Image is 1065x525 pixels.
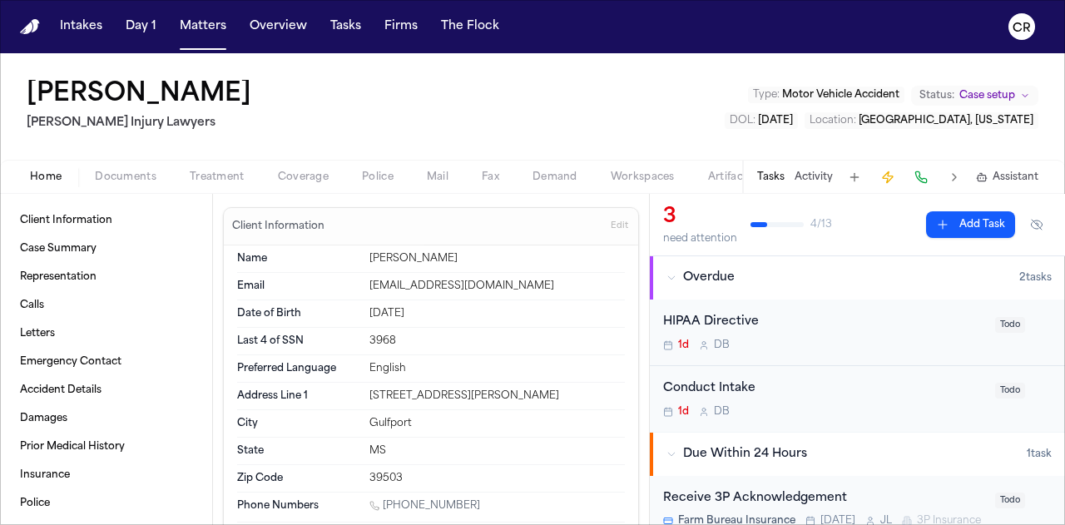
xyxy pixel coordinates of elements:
button: Due Within 24 Hours1task [650,433,1065,476]
span: 1 task [1027,448,1052,461]
button: Firms [378,12,424,42]
div: 3 [663,204,737,230]
span: DOL : [730,116,755,126]
span: Case setup [959,89,1015,102]
a: Damages [13,405,199,432]
span: Todo [995,317,1025,333]
button: Tasks [757,171,785,184]
div: [EMAIL_ADDRESS][DOMAIN_NAME] [369,280,625,293]
img: Finch Logo [20,19,40,35]
button: Activity [795,171,833,184]
div: Receive 3P Acknowledgement [663,489,985,508]
dt: Zip Code [237,472,359,485]
span: Type : [753,90,780,100]
span: Phone Numbers [237,499,319,513]
a: Emergency Contact [13,349,199,375]
a: Insurance [13,462,199,488]
span: Todo [995,383,1025,399]
a: Police [13,490,199,517]
span: Treatment [190,171,245,184]
dt: Address Line 1 [237,389,359,403]
a: Letters [13,320,199,347]
a: Accident Details [13,377,199,404]
div: HIPAA Directive [663,313,985,332]
a: Call 1 (228) 332-6735 [369,499,480,513]
h2: [PERSON_NAME] Injury Lawyers [27,113,258,133]
button: Hide completed tasks (⌘⇧H) [1022,211,1052,238]
a: Representation [13,264,199,290]
span: Artifacts [708,171,753,184]
span: 1d [678,339,689,352]
button: Matters [173,12,233,42]
div: 3968 [369,334,625,348]
span: 1d [678,405,689,419]
span: Location : [810,116,856,126]
span: Police [362,171,394,184]
span: Due Within 24 Hours [683,446,807,463]
div: MS [369,444,625,458]
button: Add Task [926,211,1015,238]
span: Coverage [278,171,329,184]
span: [DATE] [758,116,793,126]
span: Assistant [993,171,1038,184]
a: Home [20,19,40,35]
span: Overdue [683,270,735,286]
span: [GEOGRAPHIC_DATA], [US_STATE] [859,116,1033,126]
div: [PERSON_NAME] [369,252,625,265]
div: Open task: HIPAA Directive [650,300,1065,366]
div: English [369,362,625,375]
button: Create Immediate Task [876,166,899,189]
div: [STREET_ADDRESS][PERSON_NAME] [369,389,625,403]
h1: [PERSON_NAME] [27,80,251,110]
button: Edit Location: Gulfport, Mississippi [805,112,1038,129]
button: Edit [606,213,633,240]
div: 39503 [369,472,625,485]
span: 2 task s [1019,271,1052,285]
dt: State [237,444,359,458]
button: Edit DOL: 2025-08-17 [725,112,798,129]
button: Overview [243,12,314,42]
dt: Email [237,280,359,293]
button: Intakes [53,12,109,42]
h3: Client Information [229,220,328,233]
span: Demand [532,171,577,184]
a: Client Information [13,207,199,234]
span: Home [30,171,62,184]
span: Documents [95,171,156,184]
span: Mail [427,171,448,184]
span: Todo [995,493,1025,508]
button: Make a Call [909,166,933,189]
button: Day 1 [119,12,163,42]
div: Gulfport [369,417,625,430]
span: Workspaces [611,171,675,184]
button: The Flock [434,12,506,42]
span: D B [714,339,730,352]
button: Change status from Case setup [911,86,1038,106]
span: Motor Vehicle Accident [782,90,899,100]
dt: Name [237,252,359,265]
a: Case Summary [13,235,199,262]
span: Fax [482,171,499,184]
button: Overdue2tasks [650,256,1065,300]
span: Status: [919,89,954,102]
div: Open task: Conduct Intake [650,366,1065,432]
button: Tasks [324,12,368,42]
button: Edit matter name [27,80,251,110]
dt: Last 4 of SSN [237,334,359,348]
a: Calls [13,292,199,319]
div: need attention [663,232,737,245]
a: Prior Medical History [13,433,199,460]
button: Edit Type: Motor Vehicle Accident [748,87,904,103]
div: [DATE] [369,307,625,320]
div: Conduct Intake [663,379,985,399]
button: Assistant [976,171,1038,184]
dt: City [237,417,359,430]
span: D B [714,405,730,419]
